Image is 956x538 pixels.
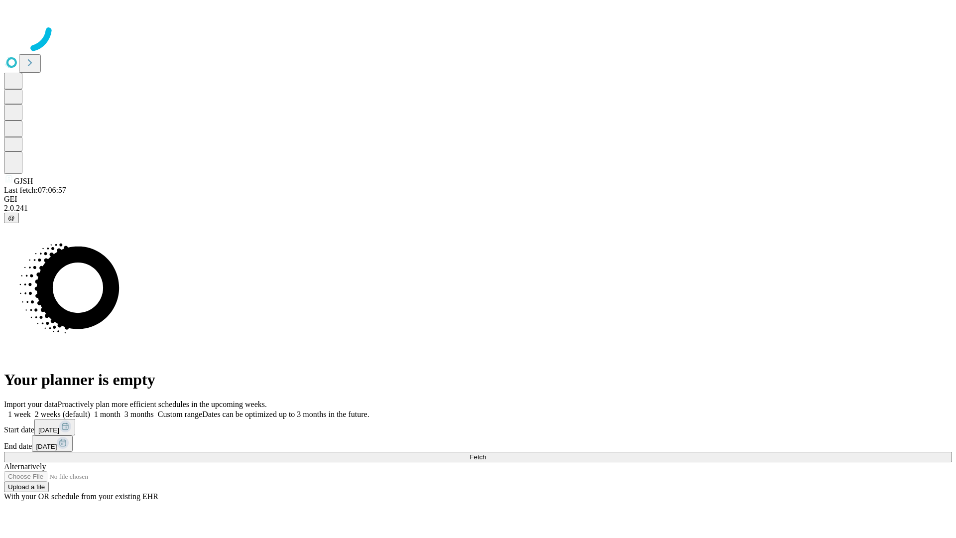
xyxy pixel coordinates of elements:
[4,482,49,492] button: Upload a file
[35,410,90,418] span: 2 weeks (default)
[94,410,120,418] span: 1 month
[14,177,33,185] span: GJSH
[470,453,486,461] span: Fetch
[124,410,154,418] span: 3 months
[4,213,19,223] button: @
[4,452,952,462] button: Fetch
[4,400,58,408] span: Import your data
[4,204,952,213] div: 2.0.241
[8,410,31,418] span: 1 week
[4,186,66,194] span: Last fetch: 07:06:57
[34,419,75,435] button: [DATE]
[38,426,59,434] span: [DATE]
[4,371,952,389] h1: Your planner is empty
[4,419,952,435] div: Start date
[4,435,952,452] div: End date
[4,462,46,471] span: Alternatively
[32,435,73,452] button: [DATE]
[58,400,267,408] span: Proactively plan more efficient schedules in the upcoming weeks.
[158,410,202,418] span: Custom range
[202,410,369,418] span: Dates can be optimized up to 3 months in the future.
[8,214,15,222] span: @
[4,492,158,501] span: With your OR schedule from your existing EHR
[4,195,952,204] div: GEI
[36,443,57,450] span: [DATE]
